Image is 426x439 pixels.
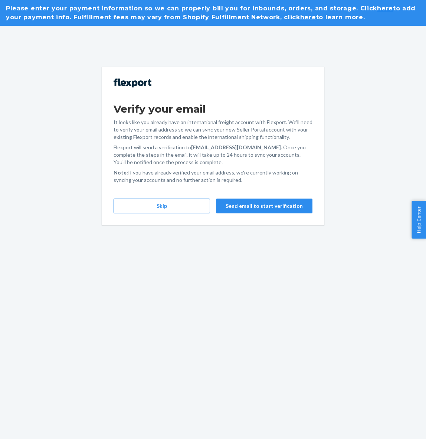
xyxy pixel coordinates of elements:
[191,144,281,150] strong: [EMAIL_ADDRESS][DOMAIN_NAME]
[412,201,426,239] button: Help Center
[377,5,393,12] a: here
[114,79,151,87] img: Flexport logo
[114,169,312,184] p: If you have already verified your email address, we're currently working on syncing your accounts...
[300,13,316,22] button: here
[6,4,420,22] h1: Please enter your payment information so we can properly bill you for inbounds, orders, and stora...
[114,169,128,176] strong: Note:
[114,119,312,141] p: It looks like you already have an international freight account with Flexport. We'll need to veri...
[114,144,312,166] p: Flexport will send a verification to . Once you complete the steps in the email, it will take up ...
[114,102,312,116] h1: Verify your email
[114,199,210,213] button: Skip
[216,199,312,213] button: Send email to start verification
